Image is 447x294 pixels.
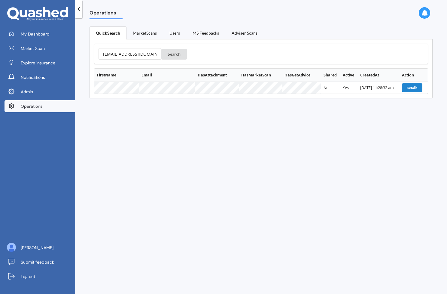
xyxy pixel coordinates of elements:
a: Notifications [5,71,75,83]
th: CreatedAt [358,69,400,82]
td: [DATE] 11:28:32 am [358,82,400,93]
th: Action [400,69,428,82]
th: Shared [321,69,340,82]
a: Admin [5,86,75,98]
td: No [321,82,340,93]
a: Market Scan [5,42,75,54]
span: Log out [21,274,35,280]
th: HasMarketScan [239,69,282,82]
th: HasAttachment [195,69,239,82]
a: [PERSON_NAME] [5,242,75,254]
td: Yes [341,82,358,93]
span: Admin [21,89,33,95]
input: Type email to search... [99,48,161,60]
a: Submit feedback [5,256,75,268]
button: Details [402,83,422,92]
span: Notifications [21,74,45,80]
th: HasGetAdvice [282,69,321,82]
a: Adviser Scans [225,26,264,39]
span: Submit feedback [21,259,54,265]
button: Search [161,49,187,60]
a: Log out [5,271,75,283]
th: Active [341,69,358,82]
a: Users [163,26,186,39]
img: ALV-UjU6YHOUIM1AGx_4vxbOkaOq-1eqc8a3URkVIJkc_iWYmQ98kTe7fc9QMVOBV43MoXmOPfWPN7JjnmUwLuIGKVePaQgPQ... [7,243,16,252]
a: MS Feedbacks [186,26,225,39]
th: FirstName [94,69,139,82]
a: Operations [5,100,75,112]
a: Details [402,85,423,90]
span: Operations [90,10,123,18]
span: Market Scan [21,45,45,51]
th: Email [139,69,195,82]
a: MarketScans [126,26,163,39]
a: Explore insurance [5,57,75,69]
a: QuickSearch [90,26,126,39]
span: Operations [21,103,42,109]
span: [PERSON_NAME] [21,245,53,251]
span: Explore insurance [21,60,55,66]
a: My Dashboard [5,28,75,40]
span: My Dashboard [21,31,50,37]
